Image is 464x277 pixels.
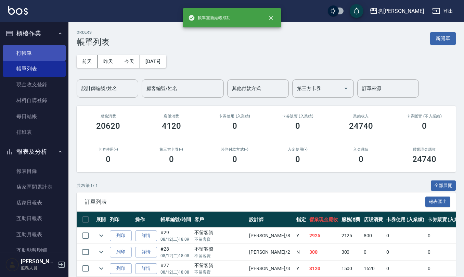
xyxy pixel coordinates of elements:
[3,45,66,61] a: 打帳單
[308,261,340,277] td: 3120
[295,261,308,277] td: Y
[385,228,426,244] td: 0
[308,244,340,260] td: 300
[159,212,193,228] th: 帳單編號/時間
[194,245,246,253] div: 不留客資
[295,244,308,260] td: N
[3,179,66,195] a: 店家區間累計表
[77,55,98,68] button: 前天
[85,147,132,152] h2: 卡券使用(-)
[3,61,66,77] a: 帳單列表
[385,212,426,228] th: 卡券使用 (入業績)
[169,154,174,164] h3: 0
[3,242,66,258] a: 互助點數明細
[160,253,191,259] p: 08/12 (二) 18:08
[77,30,109,35] h2: ORDERS
[340,212,362,228] th: 服務消費
[188,14,231,21] span: 帳單重新結帳成功
[431,180,456,191] button: 全部展開
[429,5,456,17] button: 登出
[148,114,195,118] h2: 店販消費
[77,37,109,47] h3: 帳單列表
[3,77,66,92] a: 現金收支登錄
[159,261,193,277] td: #27
[308,228,340,244] td: 2925
[135,247,157,257] a: 詳情
[340,83,351,94] button: Open
[94,212,108,228] th: 展開
[211,147,258,152] h2: 其他付款方式(-)
[338,114,385,118] h2: 業績收入
[295,121,300,131] h3: 0
[133,212,159,228] th: 操作
[119,55,140,68] button: 今天
[247,261,295,277] td: [PERSON_NAME] /3
[193,212,247,228] th: 客戶
[430,32,456,45] button: 新開單
[247,244,295,260] td: [PERSON_NAME] /2
[425,197,451,207] button: 報表匯出
[21,265,56,271] p: 服務人員
[160,236,191,242] p: 08/12 (二) 18:09
[110,230,132,241] button: 列印
[194,262,246,269] div: 不留客資
[362,212,385,228] th: 店販消費
[308,212,340,228] th: 營業現金應收
[378,7,424,15] div: 名[PERSON_NAME]
[96,121,120,131] h3: 20620
[159,244,193,260] td: #28
[5,258,19,272] img: Person
[3,143,66,161] button: 報表及分析
[106,154,111,164] h3: 0
[85,114,132,118] h3: 服務消費
[96,230,106,241] button: expand row
[110,263,132,274] button: 列印
[3,211,66,226] a: 互助日報表
[295,212,308,228] th: 指定
[232,121,237,131] h3: 0
[3,25,66,42] button: 櫃檯作業
[350,4,363,18] button: save
[422,121,427,131] h3: 0
[232,154,237,164] h3: 0
[96,247,106,257] button: expand row
[21,258,56,265] h5: [PERSON_NAME]
[135,230,157,241] a: 詳情
[295,154,300,164] h3: 0
[135,263,157,274] a: 詳情
[3,227,66,242] a: 互助月報表
[263,10,279,25] button: close
[359,154,363,164] h3: 0
[340,244,362,260] td: 300
[274,114,321,118] h2: 卡券販賣 (入業績)
[162,121,181,131] h3: 4120
[194,269,246,275] p: 不留客資
[108,212,133,228] th: 列印
[148,147,195,152] h2: 第三方卡券(-)
[338,147,385,152] h2: 入金儲值
[362,244,385,260] td: 0
[247,212,295,228] th: 設計師
[194,236,246,242] p: 不留客資
[340,228,362,244] td: 2125
[96,263,106,274] button: expand row
[98,55,119,68] button: 昨天
[211,114,258,118] h2: 卡券使用 (入業績)
[140,55,166,68] button: [DATE]
[412,154,436,164] h3: 24740
[349,121,373,131] h3: 24740
[367,4,427,18] button: 名[PERSON_NAME]
[8,6,28,15] img: Logo
[247,228,295,244] td: [PERSON_NAME] /8
[159,228,193,244] td: #29
[3,92,66,108] a: 材料自購登錄
[425,198,451,205] a: 報表匯出
[160,269,191,275] p: 08/12 (二) 18:08
[295,228,308,244] td: Y
[194,229,246,236] div: 不留客資
[3,124,66,140] a: 排班表
[3,163,66,179] a: 報表目錄
[3,195,66,211] a: 店家日報表
[362,228,385,244] td: 800
[3,109,66,124] a: 每日結帳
